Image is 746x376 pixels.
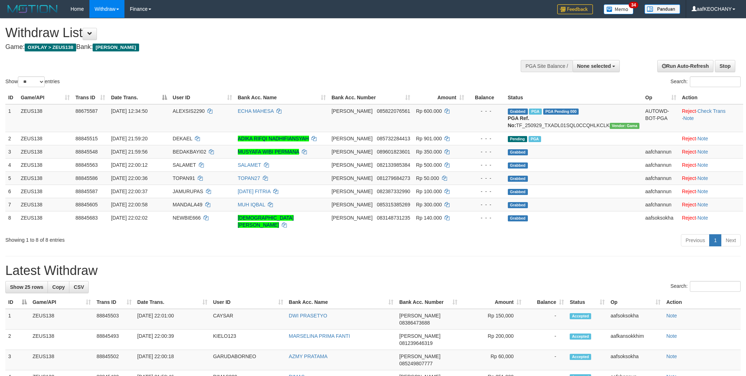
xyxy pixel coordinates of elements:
div: - - - [470,161,502,169]
a: [DATE] FITRIA [238,189,271,194]
a: Reject [682,202,696,207]
h1: Latest Withdraw [5,264,741,278]
td: aafchannun [642,158,679,171]
td: · [679,132,743,145]
a: Previous [681,234,710,246]
span: [PERSON_NAME] [399,333,440,339]
a: Note [697,136,708,141]
select: Showentries [18,76,45,87]
span: ALEXSIS2290 [173,108,205,114]
th: User ID: activate to sort column ascending [210,296,286,309]
span: [PERSON_NAME] [332,108,373,114]
a: SALAMET [238,162,261,168]
div: Showing 1 to 8 of 8 entries [5,234,305,244]
span: [PERSON_NAME] [332,175,373,181]
span: Rp 350.000 [416,149,442,155]
span: MANDALA49 [173,202,202,207]
td: ZEUS138 [30,309,94,330]
span: 88675587 [75,108,98,114]
a: Note [697,149,708,155]
td: ZEUS138 [18,145,73,158]
label: Search: [671,76,741,87]
span: Marked by aafkaynarin [529,136,541,142]
td: - [524,330,567,350]
th: Status [505,91,643,104]
span: [DATE] 22:00:58 [111,202,147,207]
span: Copy 082387332990 to clipboard [377,189,410,194]
span: [PERSON_NAME] [332,136,373,141]
span: 88845605 [75,202,98,207]
span: [DATE] 22:02:02 [111,215,147,221]
td: · · [679,104,743,132]
span: Marked by aafpengsreynich [529,109,541,115]
img: Button%20Memo.svg [604,4,634,14]
span: Copy 08386473688 to clipboard [399,320,430,326]
span: NEWBIE666 [173,215,201,221]
th: Bank Acc. Number: activate to sort column ascending [396,296,460,309]
a: Reject [682,215,696,221]
td: ZEUS138 [18,211,73,231]
span: [DATE] 22:00:37 [111,189,147,194]
span: Grabbed [508,149,528,155]
span: Grabbed [508,176,528,182]
td: ZEUS138 [18,158,73,171]
a: Note [666,313,677,319]
a: CSV [69,281,89,293]
th: Game/API: activate to sort column ascending [18,91,73,104]
th: Op: activate to sort column ascending [608,296,663,309]
a: MUH IQBAL [238,202,265,207]
span: Rp 50.000 [416,175,439,181]
label: Show entries [5,76,60,87]
a: Note [697,202,708,207]
td: 5 [5,171,18,185]
td: aafchannun [642,198,679,211]
th: Date Trans.: activate to sort column descending [108,91,170,104]
th: Amount: activate to sort column ascending [413,91,467,104]
td: aafsoksokha [608,309,663,330]
th: Action [679,91,743,104]
input: Search: [690,281,741,292]
th: Balance [467,91,505,104]
td: ZEUS138 [18,171,73,185]
a: Show 25 rows [5,281,48,293]
a: Note [697,175,708,181]
th: Status: activate to sort column ascending [567,296,608,309]
div: - - - [470,175,502,182]
input: Search: [690,76,741,87]
a: 1 [709,234,721,246]
span: Rp 500.000 [416,162,442,168]
th: User ID: activate to sort column ascending [170,91,235,104]
td: 88845502 [94,350,134,370]
td: [DATE] 22:01:00 [134,309,210,330]
td: Rp 60,000 [460,350,524,370]
span: [PERSON_NAME] [332,162,373,168]
span: Rp 300.000 [416,202,442,207]
span: CSV [74,284,84,290]
th: ID [5,91,18,104]
span: Copy 089601823601 to clipboard [377,149,410,155]
span: 88845515 [75,136,98,141]
span: Grabbed [508,215,528,221]
td: ZEUS138 [18,198,73,211]
td: · [679,211,743,231]
a: DWI PRASETYO [289,313,327,319]
span: OXPLAY > ZEUS138 [25,44,76,51]
a: Note [666,354,677,359]
a: AZMY PRATAMA [289,354,328,359]
span: JAMURUPAS [173,189,203,194]
span: [PERSON_NAME] [93,44,139,51]
span: Pending [508,136,527,142]
th: Amount: activate to sort column ascending [460,296,524,309]
span: Rp 100.000 [416,189,442,194]
a: [DEMOGRAPHIC_DATA][PERSON_NAME] [238,215,294,228]
td: [DATE] 22:00:18 [134,350,210,370]
img: panduan.png [644,4,680,14]
span: TOPAN91 [173,175,195,181]
a: Stop [715,60,735,72]
a: Reject [682,149,696,155]
td: 88845493 [94,330,134,350]
span: SALAMET [173,162,196,168]
td: aafchannun [642,185,679,198]
span: [DATE] 21:59:20 [111,136,147,141]
span: Copy 083148731235 to clipboard [377,215,410,221]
